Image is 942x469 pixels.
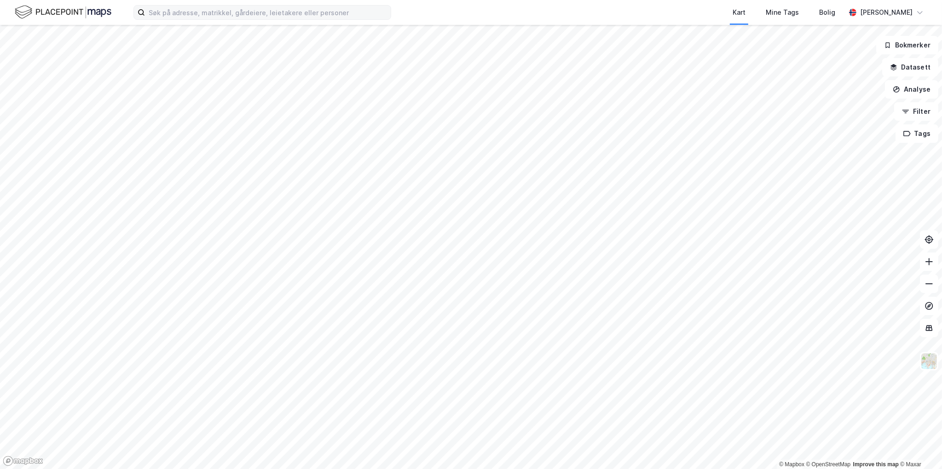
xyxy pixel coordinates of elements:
[15,4,111,20] img: logo.f888ab2527a4732fd821a326f86c7f29.svg
[896,425,942,469] iframe: Chat Widget
[145,6,391,19] input: Søk på adresse, matrikkel, gårdeiere, leietakere eller personer
[860,7,913,18] div: [PERSON_NAME]
[819,7,835,18] div: Bolig
[766,7,799,18] div: Mine Tags
[733,7,746,18] div: Kart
